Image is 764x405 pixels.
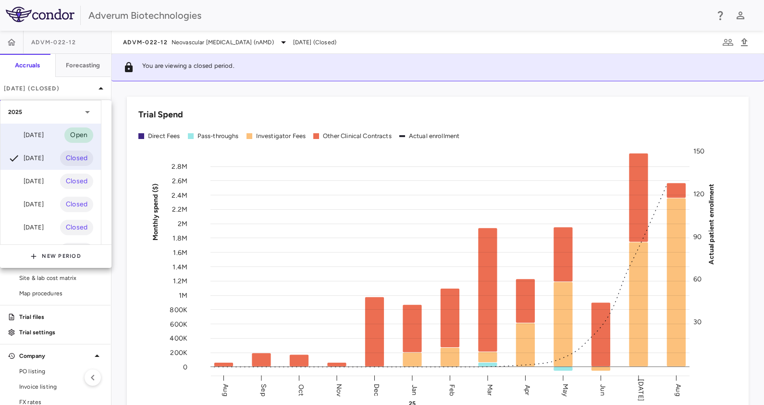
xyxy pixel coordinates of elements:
[8,176,44,187] div: [DATE]
[8,222,44,233] div: [DATE]
[60,176,93,187] span: Closed
[8,152,44,164] div: [DATE]
[60,199,93,210] span: Closed
[8,129,44,141] div: [DATE]
[0,101,101,124] div: 2025
[8,108,23,116] p: 2025
[60,222,93,233] span: Closed
[30,249,81,264] button: New Period
[8,199,44,210] div: [DATE]
[64,130,93,140] span: Open
[60,153,93,164] span: Closed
